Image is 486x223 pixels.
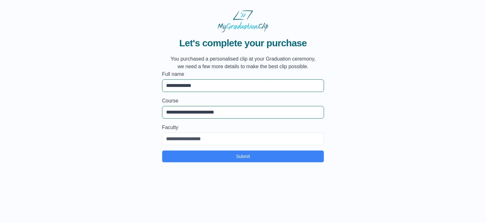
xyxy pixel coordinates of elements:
[162,150,324,162] button: Submit
[162,97,324,105] label: Course
[167,55,319,70] p: You purchased a personalised clip at your Graduation ceremony, we need a few more details to make...
[162,70,324,78] label: Full name
[167,37,319,49] span: Let's complete your purchase
[218,10,268,32] img: MyGraduationClip
[162,124,324,131] label: Faculty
